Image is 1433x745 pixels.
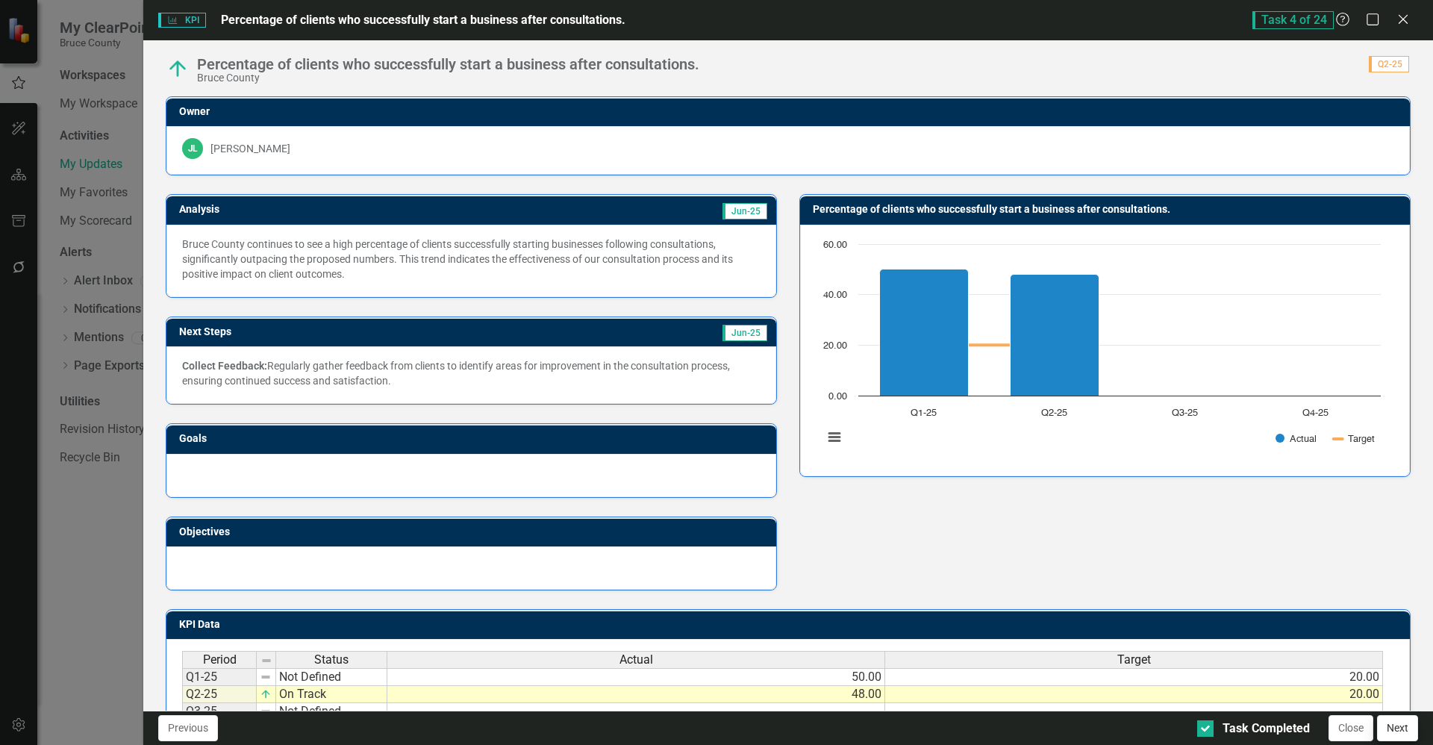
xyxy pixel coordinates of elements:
[260,688,272,700] img: v3YYN6tj8cIIQQQgghhBBCF9k3ng1qE9ojsbYAAAAASUVORK5CYII=
[722,203,767,219] span: Jun-25
[182,358,761,388] p: Regularly gather feedback from clients to identify areas for improvement in the consultation proc...
[1041,408,1067,418] text: Q2-25
[182,138,203,159] div: JL
[182,237,761,281] p: Bruce County continues to see a high percentage of clients successfully starting businesses follo...
[1172,408,1198,418] text: Q3-25
[210,141,290,156] div: [PERSON_NAME]
[885,668,1383,686] td: 20.00
[179,106,1402,117] h3: Owner
[1369,56,1409,72] span: Q2-25
[197,72,699,84] div: Bruce County
[158,715,218,741] button: Previous
[885,686,1383,703] td: 20.00
[387,686,885,703] td: 48.00
[1329,715,1373,741] button: Close
[1276,433,1317,444] button: Show Actual
[619,653,653,667] span: Actual
[823,290,847,300] text: 40.00
[1252,11,1334,29] span: Task 4 of 24
[197,56,699,72] div: Percentage of clients who successfully start a business after consultations.
[182,668,257,686] td: Q1-25
[158,13,206,28] span: KPI
[828,392,847,402] text: 0.00
[1223,720,1310,738] div: Task Completed
[1302,408,1329,418] text: Q4-25
[1377,715,1418,741] button: Next
[182,686,257,703] td: Q2-25
[179,433,769,444] h3: Goals
[813,204,1402,215] h3: Percentage of clients who successfully start a business after consultations.
[824,427,845,448] button: View chart menu, Chart
[823,341,847,351] text: 20.00
[182,360,267,372] strong: Collect Feedback:
[1334,433,1375,444] button: Show Target
[276,686,387,703] td: On Track
[166,57,190,81] img: On Track
[179,326,492,337] h3: Next Steps
[1011,274,1099,396] path: Q2-25, 48. Actual.
[911,408,937,418] text: Q1-25
[179,619,1402,630] h3: KPI Data
[179,526,769,537] h3: Objectives
[276,703,387,720] td: Not Defined
[880,244,1317,396] g: Actual, series 1 of 2. Bar series with 4 bars.
[314,653,349,667] span: Status
[722,325,767,341] span: Jun-25
[823,240,847,250] text: 60.00
[221,13,625,27] span: Percentage of clients who successfully start a business after consultations.
[276,668,387,686] td: Not Defined
[816,237,1394,461] div: Chart. Highcharts interactive chart.
[260,655,272,667] img: 8DAGhfEEPCf229AAAAAElFTkSuQmCC
[203,653,237,667] span: Period
[182,703,257,720] td: Q3-25
[880,269,969,396] path: Q1-25, 50. Actual.
[179,204,454,215] h3: Analysis
[1117,653,1151,667] span: Target
[260,671,272,683] img: 8DAGhfEEPCf229AAAAAElFTkSuQmCC
[387,668,885,686] td: 50.00
[816,237,1388,461] svg: Interactive chart
[260,705,272,717] img: 8DAGhfEEPCf229AAAAAElFTkSuQmCC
